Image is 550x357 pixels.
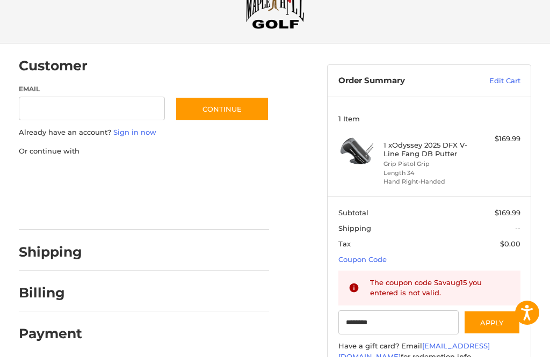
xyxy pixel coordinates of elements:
span: $0.00 [500,239,520,248]
a: Coupon Code [338,255,387,264]
div: $169.99 [475,134,520,144]
button: Apply [464,310,520,334]
h3: 1 Item [338,114,520,123]
h2: Shipping [19,244,82,260]
li: Length 34 [383,169,472,178]
a: Sign in now [113,128,156,136]
div: The coupon code Savaug15 you entered is not valid. [370,278,510,298]
h4: 1 x Odyssey 2025 DFX V-Line Fang DB Putter [383,141,472,158]
span: Shipping [338,224,371,232]
iframe: PayPal-venmo [15,200,96,219]
h2: Payment [19,325,82,342]
input: Gift Certificate or Coupon Code [338,310,459,334]
p: Already have an account? [19,127,270,138]
iframe: PayPal-paypal [15,167,96,186]
span: -- [515,224,520,232]
h3: Order Summary [338,76,462,86]
label: Email [19,84,165,94]
h2: Customer [19,57,88,74]
button: Continue [175,97,269,121]
span: Tax [338,239,351,248]
iframe: PayPal-paylater [106,167,187,186]
a: Edit Cart [462,76,520,86]
li: Grip Pistol Grip [383,159,472,169]
li: Hand Right-Handed [383,177,472,186]
p: Or continue with [19,146,270,157]
span: $169.99 [495,208,520,217]
iframe: Google Customer Reviews [461,328,550,357]
span: Subtotal [338,208,368,217]
h2: Billing [19,285,82,301]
